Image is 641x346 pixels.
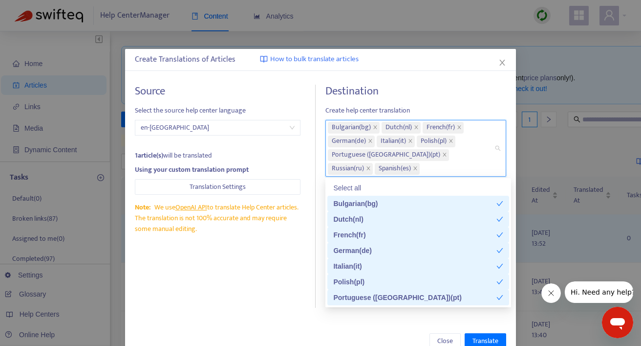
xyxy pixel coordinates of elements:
[414,125,419,131] span: close
[442,152,447,158] span: close
[373,125,378,131] span: close
[333,292,496,303] div: Portuguese ([GEOGRAPHIC_DATA]) ( pt )
[135,105,300,116] span: Select the source help center language
[135,202,300,234] div: We use to translate Help Center articles. The translation is not 100% accurate and may require so...
[135,150,300,161] div: will be translated
[333,198,496,209] div: Bulgarian ( bg )
[333,261,496,272] div: Italian ( it )
[270,54,359,65] span: How to bulk translate articles
[135,150,163,161] strong: 1 article(s)
[135,54,506,66] div: Create Translations of Articles
[260,55,268,63] img: image-link
[381,136,406,147] span: Italian ( it )
[385,122,412,134] span: Dutch ( nl )
[565,281,633,303] iframe: Message from company
[427,122,455,134] span: French ( fr )
[408,138,413,144] span: close
[332,149,440,161] span: Portuguese ([GEOGRAPHIC_DATA]) ( pt )
[135,164,300,175] div: Using your custom translation prompt
[498,59,506,67] span: close
[496,263,503,270] span: check
[260,54,359,65] a: How to bulk translate articles
[366,166,371,172] span: close
[379,163,411,175] span: Spanish ( es )
[6,7,70,15] span: Hi. Need any help?
[141,120,295,135] span: en-gb
[333,277,496,287] div: Polish ( pl )
[333,214,496,225] div: Dutch ( nl )
[496,231,503,238] span: check
[496,247,503,254] span: check
[325,85,506,98] h4: Destination
[496,294,503,301] span: check
[333,183,503,193] div: Select all
[457,125,462,131] span: close
[332,122,371,134] span: Bulgarian ( bg )
[496,200,503,207] span: check
[190,182,246,192] span: Translation Settings
[175,202,207,213] a: OpenAI API
[332,136,366,147] span: German ( de )
[332,163,364,175] span: Russian ( ru )
[413,166,418,172] span: close
[135,85,300,98] h4: Source
[333,230,496,240] div: French ( fr )
[541,283,561,303] iframe: Close message
[449,138,453,144] span: close
[496,216,503,223] span: check
[421,136,447,147] span: Polish ( pl )
[325,105,506,116] span: Create help center translation
[333,245,496,256] div: German ( de )
[497,57,508,68] button: Close
[368,138,373,144] span: close
[135,202,150,213] span: Note:
[327,180,509,196] div: Select all
[602,307,633,338] iframe: Button to launch messaging window
[135,179,300,195] button: Translation Settings
[496,278,503,285] span: check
